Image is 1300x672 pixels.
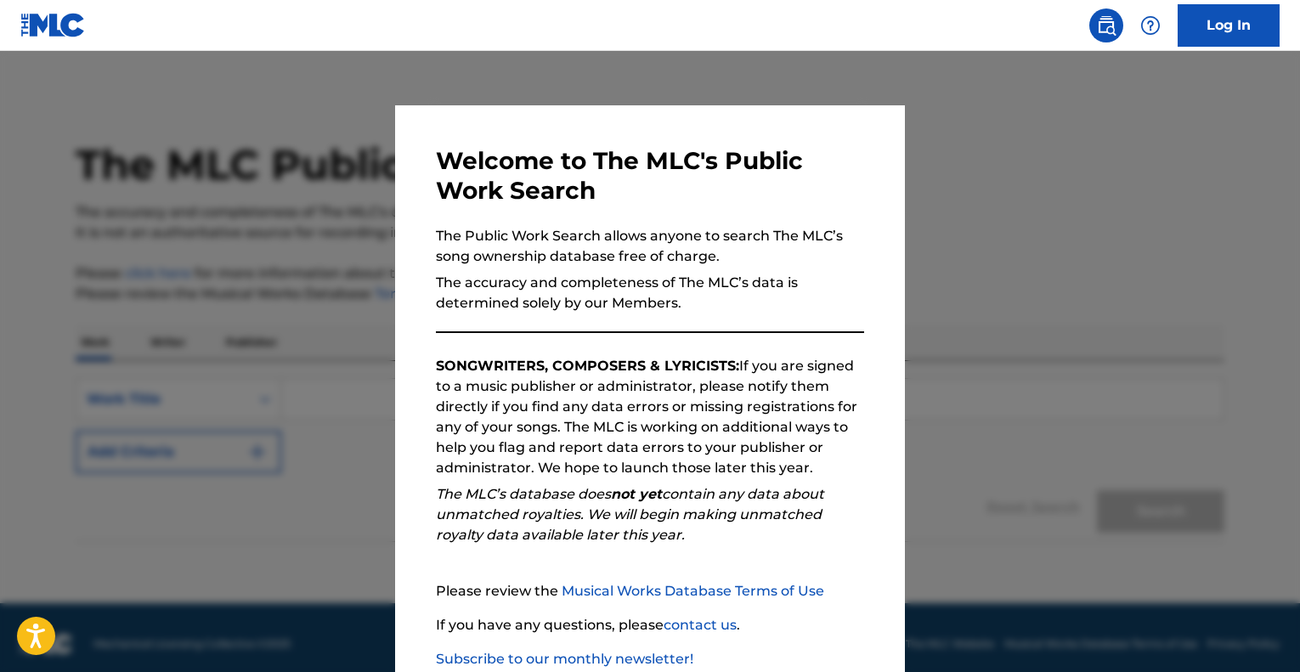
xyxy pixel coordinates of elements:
[20,13,86,37] img: MLC Logo
[1133,8,1167,42] div: Help
[436,273,864,313] p: The accuracy and completeness of The MLC’s data is determined solely by our Members.
[436,486,824,543] em: The MLC’s database does contain any data about unmatched royalties. We will begin making unmatche...
[436,146,864,206] h3: Welcome to The MLC's Public Work Search
[436,651,693,667] a: Subscribe to our monthly newsletter!
[1089,8,1123,42] a: Public Search
[664,617,737,633] a: contact us
[436,226,864,267] p: The Public Work Search allows anyone to search The MLC’s song ownership database free of charge.
[1096,15,1116,36] img: search
[1140,15,1161,36] img: help
[1178,4,1280,47] a: Log In
[436,358,739,374] strong: SONGWRITERS, COMPOSERS & LYRICISTS:
[436,615,864,635] p: If you have any questions, please .
[611,486,662,502] strong: not yet
[562,583,824,599] a: Musical Works Database Terms of Use
[436,356,864,478] p: If you are signed to a music publisher or administrator, please notify them directly if you find ...
[1215,590,1300,672] iframe: Chat Widget
[436,581,864,601] p: Please review the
